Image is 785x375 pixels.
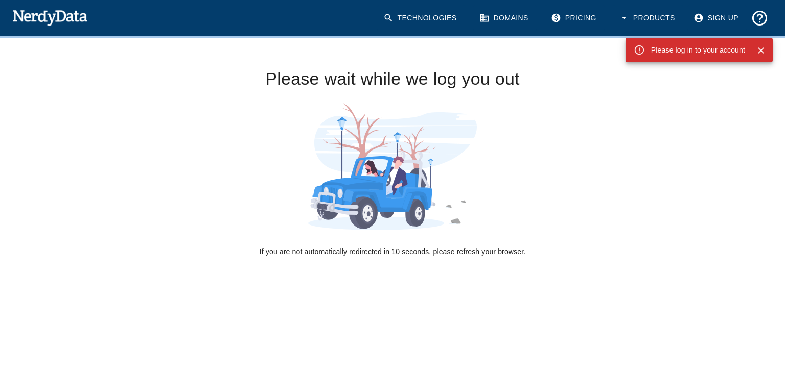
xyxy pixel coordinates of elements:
a: Technologies [377,5,465,31]
a: Domains [473,5,537,31]
button: Close [753,43,769,58]
div: Please log in to your account [651,41,745,59]
button: Products [613,5,683,31]
a: Pricing [545,5,605,31]
button: Support and Documentation [747,5,773,31]
iframe: Drift Widget Chat Controller [734,307,773,346]
a: Sign Up [687,5,747,31]
img: NerdyData.com [12,7,87,28]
